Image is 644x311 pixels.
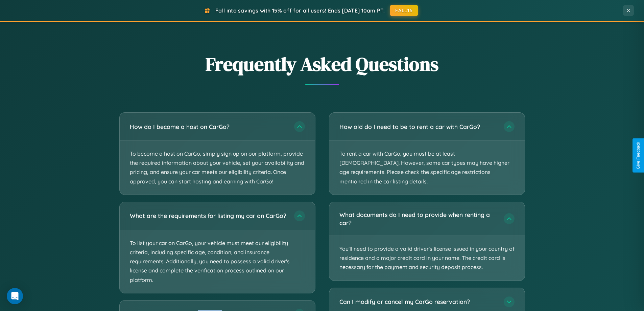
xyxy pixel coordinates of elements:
h3: How do I become a host on CarGo? [130,123,287,131]
h3: Can I modify or cancel my CarGo reservation? [339,297,497,306]
div: Open Intercom Messenger [7,288,23,304]
h3: What documents do I need to provide when renting a car? [339,210,497,227]
p: To list your car on CarGo, your vehicle must meet our eligibility criteria, including specific ag... [120,230,315,293]
p: To rent a car with CarGo, you must be at least [DEMOGRAPHIC_DATA]. However, some car types may ha... [329,141,525,195]
h3: What are the requirements for listing my car on CarGo? [130,212,287,220]
div: Give Feedback [636,142,641,169]
p: To become a host on CarGo, simply sign up on our platform, provide the required information about... [120,141,315,195]
h3: How old do I need to be to rent a car with CarGo? [339,123,497,131]
span: Fall into savings with 15% off for all users! Ends [DATE] 10am PT. [215,7,385,14]
button: FALL15 [390,5,418,16]
h2: Frequently Asked Questions [119,51,525,77]
p: You'll need to provide a valid driver's license issued in your country of residence and a major c... [329,236,525,281]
